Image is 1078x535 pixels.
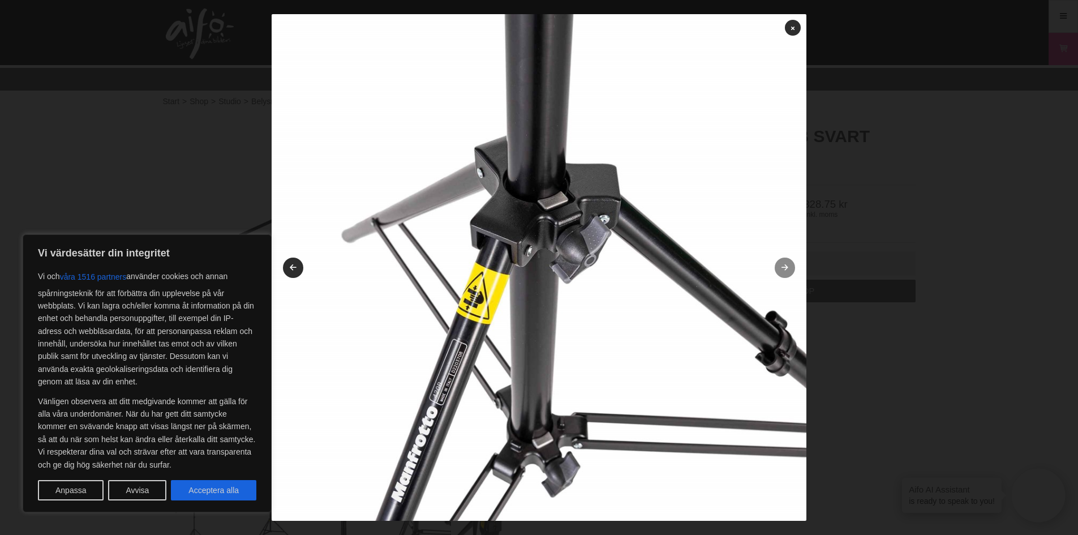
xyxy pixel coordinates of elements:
[38,480,104,500] button: Anpassa
[171,480,256,500] button: Acceptera alla
[38,267,256,388] p: Vi och använder cookies och annan spårningsteknik för att förbättra din upplevelse på vår webbpla...
[38,246,256,260] p: Vi värdesätter din integritet
[60,267,127,287] button: våra 1516 partners
[38,395,256,471] p: Vänligen observera att ditt medgivande kommer att gälla för alla våra underdomäner. När du har ge...
[108,480,166,500] button: Avvisa
[23,234,272,512] div: Vi värdesätter din integritet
